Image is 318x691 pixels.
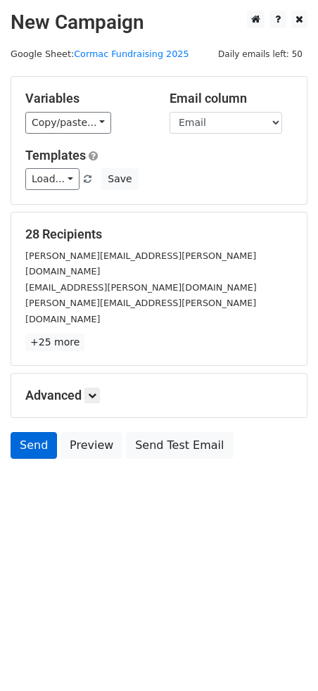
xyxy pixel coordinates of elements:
a: Load... [25,168,79,190]
small: Google Sheet: [11,49,189,59]
small: [EMAIL_ADDRESS][PERSON_NAME][DOMAIN_NAME] [25,282,257,293]
h5: Email column [170,91,293,106]
iframe: Chat Widget [248,623,318,691]
a: Cormac Fundraising 2025 [74,49,189,59]
small: [PERSON_NAME][EMAIL_ADDRESS][PERSON_NAME][DOMAIN_NAME] [25,251,256,277]
a: Templates [25,148,86,163]
span: Daily emails left: 50 [213,46,307,62]
button: Save [101,168,138,190]
h5: Variables [25,91,148,106]
a: Preview [61,432,122,459]
a: Send Test Email [126,432,233,459]
a: Daily emails left: 50 [213,49,307,59]
h2: New Campaign [11,11,307,34]
h5: Advanced [25,388,293,403]
a: Send [11,432,57,459]
small: [PERSON_NAME][EMAIL_ADDRESS][PERSON_NAME][DOMAIN_NAME] [25,298,256,324]
a: Copy/paste... [25,112,111,134]
h5: 28 Recipients [25,227,293,242]
a: +25 more [25,334,84,351]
